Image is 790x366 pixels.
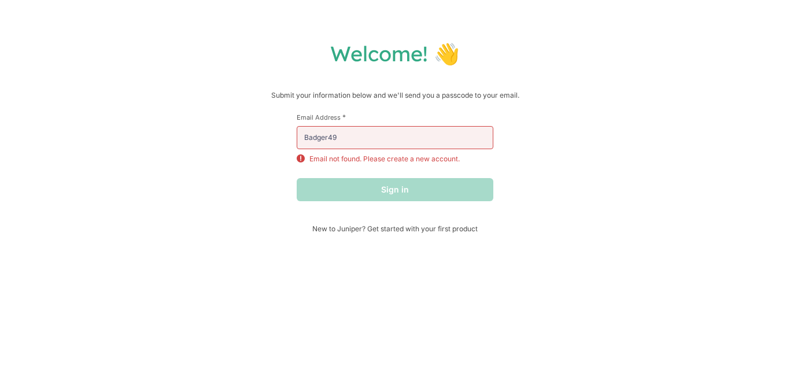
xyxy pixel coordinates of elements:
span: New to Juniper? Get started with your first product [297,224,493,233]
p: Submit your information below and we'll send you a passcode to your email. [12,90,778,101]
h1: Welcome! 👋 [12,40,778,66]
span: This field is required. [342,113,346,121]
input: email@example.com [297,126,493,149]
p: Email not found. Please create a new account. [309,154,460,164]
label: Email Address [297,113,493,121]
